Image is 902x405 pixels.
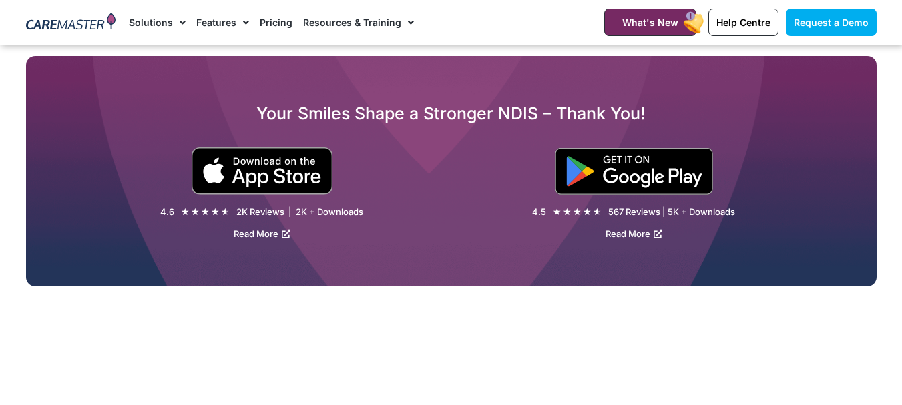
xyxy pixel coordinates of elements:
[786,9,877,36] a: Request a Demo
[236,206,363,218] div: 2K Reviews | 2K + Downloads
[234,228,290,239] a: Read More
[181,205,230,219] div: 4.5/5
[555,148,713,195] img: "Get is on" Black Google play button.
[708,9,778,36] a: Help Centre
[622,17,678,28] span: What's New
[553,205,602,219] div: 4.5/5
[191,147,333,195] img: small black download on the apple app store button.
[604,9,696,36] a: What's New
[606,228,662,239] a: Read More
[201,205,210,219] i: ★
[563,205,572,219] i: ★
[532,206,546,218] div: 4.5
[160,206,174,218] div: 4.6
[221,205,230,219] i: ★
[593,205,602,219] i: ★
[553,205,561,219] i: ★
[211,205,220,219] i: ★
[191,205,200,219] i: ★
[608,206,735,218] div: 567 Reviews | 5K + Downloads
[794,17,869,28] span: Request a Demo
[181,205,190,219] i: ★
[26,103,877,124] h2: Your Smiles Shape a Stronger NDIS – Thank You!
[26,13,116,33] img: CareMaster Logo
[716,17,770,28] span: Help Centre
[573,205,582,219] i: ★
[583,205,592,219] i: ★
